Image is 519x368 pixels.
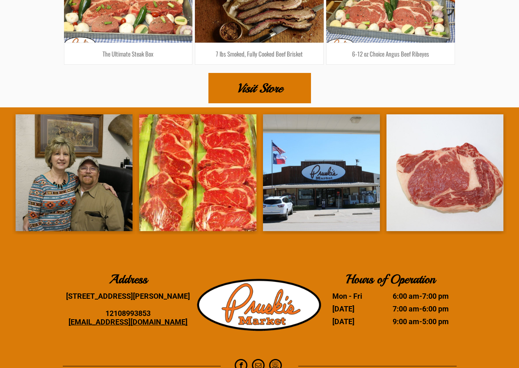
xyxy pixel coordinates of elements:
[201,49,317,58] h3: 7 lbs Smoked, Fully Cooked Beef Brisket
[332,304,379,313] dt: [DATE]
[208,73,311,103] a: Visit Store
[109,271,147,287] b: Address
[63,292,194,300] div: [STREET_ADDRESS][PERSON_NAME]
[380,304,449,313] dd: -
[346,271,435,287] b: Hours of Operation
[237,74,282,102] span: Visit Store
[333,49,448,58] h3: 6-12 oz Choice Angus Beef Ribeyes
[380,292,449,300] dd: -
[393,304,419,313] time: 7:00 am
[422,317,449,326] time: 5:00 pm
[332,292,379,300] dt: Mon - Fri
[393,292,419,300] time: 6:00 am
[422,292,449,300] time: 7:00 pm
[63,309,194,318] div: 12108993853
[332,317,379,326] dt: [DATE]
[393,317,419,326] time: 9:00 am
[380,317,449,326] dd: -
[197,274,322,336] img: Pruski-s+Market+HQ+Logo2-366w.png
[422,304,449,313] time: 6:00 pm
[71,49,186,58] h3: The Ultimate Steak Box
[69,318,187,326] a: [EMAIL_ADDRESS][DOMAIN_NAME]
